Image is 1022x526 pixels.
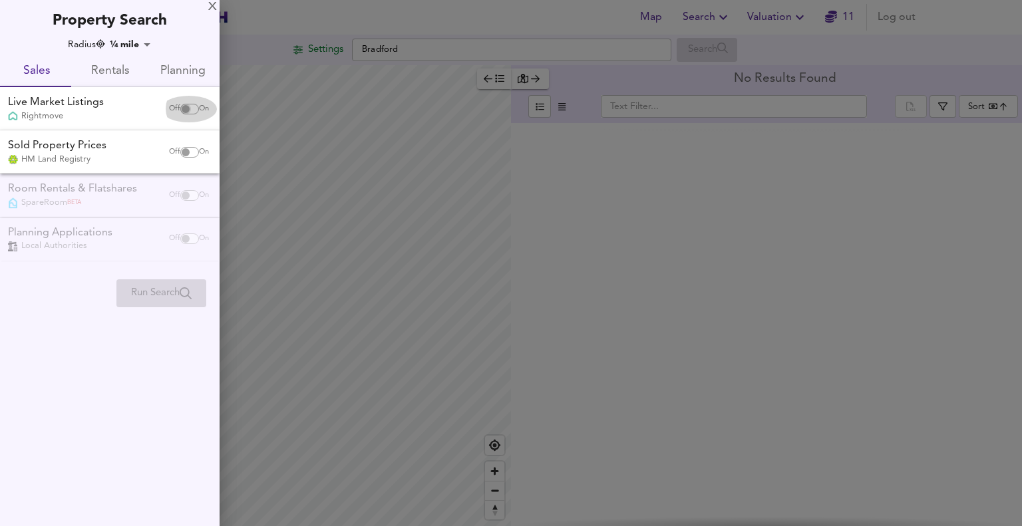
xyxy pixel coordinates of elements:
[116,279,206,307] div: Please enable at least one data source to run a search
[169,147,180,158] span: Off
[8,138,106,154] div: Sold Property Prices
[8,95,104,110] div: Live Market Listings
[208,3,217,12] div: X
[81,61,138,82] span: Rentals
[8,155,18,164] img: Land Registry
[154,61,212,82] span: Planning
[106,38,155,51] div: ¼ mile
[8,111,18,122] img: Rightmove
[199,147,209,158] span: On
[8,110,104,122] div: Rightmove
[68,38,105,51] div: Radius
[169,104,180,114] span: Off
[8,154,106,166] div: HM Land Registry
[199,104,209,114] span: On
[8,61,65,82] span: Sales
